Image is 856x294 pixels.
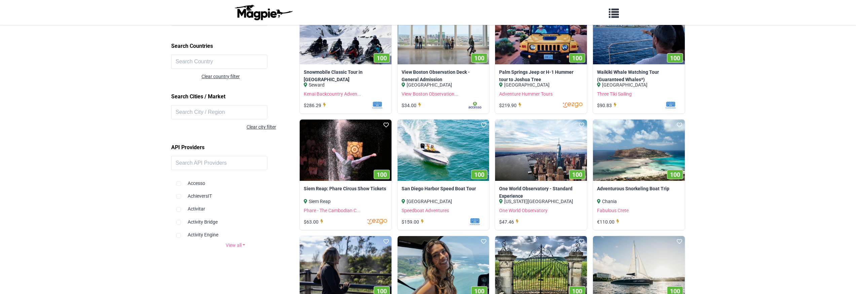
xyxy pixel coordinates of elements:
[499,91,553,97] a: Adventure Hummer Tours
[304,218,325,226] div: $63.00
[546,102,583,108] img: jnlrevnfoudwrkxojroq.svg
[402,198,485,205] div: [GEOGRAPHIC_DATA]
[499,218,521,226] div: $47.46
[300,120,392,181] a: 100
[402,81,485,89] div: [GEOGRAPHIC_DATA]
[670,171,680,178] span: 100
[499,68,583,84] a: Palm Springs Jeep or H-1 Hummer tour to Joshua Tree
[402,91,458,97] a: View Boston Observation...
[644,102,681,108] img: mf1jrhtrrkrdcsvakxwt.svg
[377,171,387,178] span: 100
[474,55,484,62] span: 100
[171,40,300,52] h2: Search Countries
[402,208,449,213] a: Speedboat Adventures
[304,81,387,89] div: Seward
[171,55,267,69] input: Search Country
[398,120,489,181] img: San Diego Harbor Speed Boat Tour image
[499,185,583,200] a: One World Observatory - Standard Experience
[593,120,685,181] a: 100
[398,120,489,181] a: 100
[402,185,485,192] a: San Diego Harbor Speed Boat Tour
[593,3,685,64] img: Waikiki Whale Watching Tour (Guaranteed Whales*) image
[402,218,426,226] div: $159.00
[495,120,587,181] img: One World Observatory - Standard Experience image
[499,208,548,213] a: One World Observatory
[350,102,387,108] img: mf1jrhtrrkrdcsvakxwt.svg
[304,68,387,84] a: Snowmobile Classic Tour in [GEOGRAPHIC_DATA]
[597,218,621,226] div: €110.00
[171,241,300,249] a: View all
[572,55,582,62] span: 100
[499,81,583,89] div: [GEOGRAPHIC_DATA]
[176,226,295,238] div: Activity Engine
[304,102,328,109] div: $286.29
[448,218,485,225] img: mf1jrhtrrkrdcsvakxwt.svg
[171,91,300,102] h2: Search Cities / Market
[402,102,423,109] div: $34.00
[597,91,632,97] a: Three Tiki Sailing
[499,198,583,205] div: [US_STATE][GEOGRAPHIC_DATA]
[448,102,485,108] img: rfmmbjnnyrazl4oou2zc.svg
[350,218,387,225] img: jnlrevnfoudwrkxojroq.svg
[398,3,489,64] img: View Boston Observation Deck - General Admission image
[176,187,295,200] div: AchieversIT
[300,120,392,181] img: Siem Reap: Phare Circus Show Tickets image
[176,174,295,187] div: Accesso
[670,55,680,62] span: 100
[171,105,267,119] input: Search City / Region
[597,198,681,205] div: Chania
[402,68,485,84] a: View Boston Observation Deck - General Admission
[176,213,295,226] div: Activity Bridge
[176,200,295,213] div: Activitar
[304,185,387,192] a: Siem Reap: Phare Circus Show Tickets
[597,208,629,213] a: Fabulous Crete
[495,120,587,181] a: 100
[300,3,392,64] img: Snowmobile Classic Tour in Kenai Fjords National Park image
[474,171,484,178] span: 100
[171,156,267,170] input: Search API Providers
[597,68,681,84] a: Waikiki Whale Watching Tour (Guaranteed Whales*)
[597,81,681,89] div: [GEOGRAPHIC_DATA]
[593,120,685,181] img: Adventurous Snorkeling Boat Trip image
[300,3,392,64] a: 100
[201,73,300,80] div: Clear country filter
[572,171,582,178] span: 100
[499,102,523,109] div: $219.90
[304,198,387,205] div: Siem Reap
[495,3,587,64] img: Palm Springs Jeep or H-1 Hummer tour to Joshua Tree image
[304,91,361,97] a: Kenai Backcountry Adven...
[398,3,489,64] a: 100
[495,3,587,64] a: 100
[304,208,361,213] a: Phare - The Cambodian C...
[171,123,276,131] div: Clear city filter
[171,142,300,153] h2: API Providers
[593,3,685,64] a: 100
[233,4,294,21] img: logo-ab69f6fb50320c5b225c76a69d11143b.png
[597,102,619,109] div: $90.83
[377,55,387,62] span: 100
[597,185,681,192] a: Adventurous Snorkeling Boat Trip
